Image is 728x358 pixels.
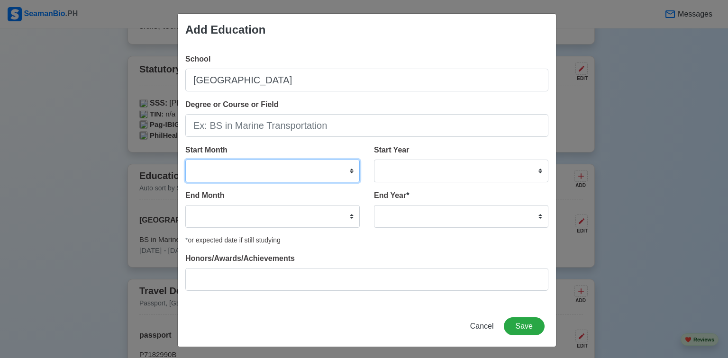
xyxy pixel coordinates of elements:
[464,317,500,335] button: Cancel
[185,190,225,201] label: End Month
[374,190,409,201] label: End Year
[185,235,548,245] div: or expected date if still studying
[185,144,227,156] label: Start Month
[470,322,494,330] span: Cancel
[185,21,265,38] div: Add Education
[185,69,548,91] input: Ex: PMI Colleges Bohol
[185,254,295,262] span: Honors/Awards/Achievements
[185,100,279,108] span: Degree or Course or Field
[504,317,545,335] button: Save
[374,144,409,156] label: Start Year
[185,114,548,137] input: Ex: BS in Marine Transportation
[185,55,210,63] span: School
